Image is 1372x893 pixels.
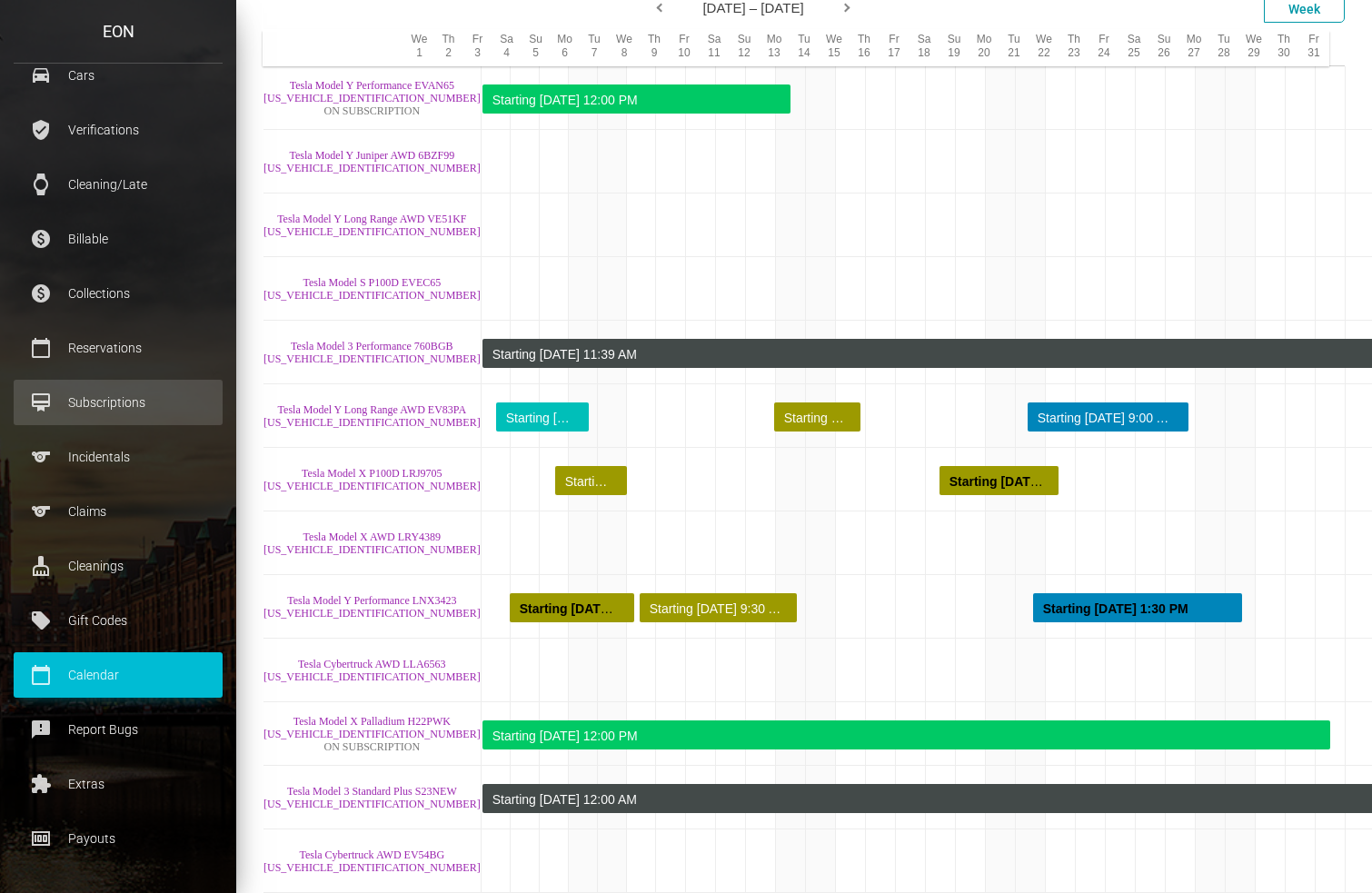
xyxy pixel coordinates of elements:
strong: Starting [DATE] 10:00 AM [949,474,1102,489]
a: Tesla Model X AWD LRY4389 [US_VEHICLE_IDENTIFICATION_NUMBER] [263,531,481,556]
div: Starting [DATE] 11:00 AM [506,403,574,432]
div: Fr 3 [462,31,492,65]
div: Tu 14 [789,31,819,65]
div: Fr 31 [1298,31,1328,65]
div: Mo 13 [759,31,789,65]
td: Tesla Cybertruck AWD EV54BG 7G2CEHED1RA032750 [263,829,482,893]
a: drive_eta Cars [14,53,223,98]
p: Gift Codes [27,607,209,634]
div: Tu 21 [999,31,1029,65]
div: Rented for 2 days, 22 hours by Xinyan Wang . Current status is verified . [774,402,860,432]
strong: Starting [DATE] 10:00 PM [520,601,672,616]
div: Fr 24 [1089,31,1118,65]
div: We 29 [1238,31,1268,65]
p: Billable [27,225,209,253]
a: feedback Report Bugs [14,707,223,752]
a: extension Extras [14,761,223,807]
div: Rented for 30 days by Ryan Pawlicki . Current status is rental . [482,84,790,114]
a: Tesla Model S P100D EVEC65 [US_VEHICLE_IDENTIFICATION_NUMBER] [263,276,481,302]
div: Th 23 [1059,31,1089,65]
div: Th 16 [849,31,879,65]
a: money Payouts [14,816,223,861]
a: Tesla Cybertruck AWD EV54BG [US_VEHICLE_IDENTIFICATION_NUMBER] [263,848,481,874]
a: calendar_today Calendar [14,652,223,698]
td: Tesla Cybertruck AWD LLA6563 7G2CEHED0RA013087 [263,639,482,702]
div: We 1 [404,31,433,65]
a: cleaning_services Cleanings [14,543,223,589]
p: Collections [27,280,209,307]
td: Tesla Model Y Performance EVAN65 7SAYGDEF4NF444965 ON SUBSCRIPTION [263,66,482,130]
div: Mo 6 [550,31,579,65]
div: Starting [DATE] 9:00 AM [1038,403,1174,432]
p: Cleanings [27,552,209,580]
div: Starting [DATE] 12:00 PM [565,467,612,496]
p: Subscriptions [27,389,209,416]
a: sports Claims [14,489,223,534]
td: Tesla Model Y Long Range AWD EV83PA 7SAYGDEE0NF458482 [263,384,482,448]
p: Calendar [27,661,209,689]
span: ON SUBSCRIPTION [323,740,420,753]
p: Extras [27,770,209,798]
a: Tesla Model X P100D LRJ9705 [US_VEHICLE_IDENTIFICATION_NUMBER] [263,467,481,492]
div: Sa 18 [909,31,939,65]
div: Tu 7 [579,31,609,65]
div: Su 19 [939,31,969,65]
a: Tesla Model Y Performance LNX3423 [US_VEHICLE_IDENTIFICATION_NUMBER] [263,594,481,620]
div: Sa 11 [699,31,729,65]
div: Tu 28 [1208,31,1238,65]
span: ON SUBSCRIPTION [323,104,420,117]
a: Tesla Model Y Long Range AWD EV83PA [US_VEHICLE_IDENTIFICATION_NUMBER] [263,403,481,429]
div: Starting [DATE] 10:00 PM [784,403,846,432]
div: Sa 25 [1118,31,1148,65]
div: Fr 10 [669,31,699,65]
a: paid Collections [14,271,223,316]
div: Mo 27 [1178,31,1208,65]
td: Tesla Model X P100D LRJ9705 5YJXCBE49HF071093 [263,448,482,511]
div: Su 26 [1148,31,1178,65]
div: Su 12 [729,31,759,65]
div: Th 30 [1268,31,1298,65]
a: Tesla Cybertruck AWD LLA6563 [US_VEHICLE_IDENTIFICATION_NUMBER] [263,658,481,683]
div: Starting [DATE] 12:00 PM [492,721,1316,750]
div: We 22 [1029,31,1059,65]
div: Starting [DATE] 12:00 PM [492,85,776,114]
a: calendar_today Reservations [14,325,223,371]
a: sports Incidentals [14,434,223,480]
div: Th 9 [639,31,669,65]
a: card_membership Subscriptions [14,380,223,425]
div: Rented for 4 days by Jung Kyun Kim . Current status is verified . [940,466,1059,495]
a: Tesla Model Y Performance EVAN65 [US_VEHICLE_IDENTIFICATION_NUMBER] [263,79,481,104]
p: Reservations [27,334,209,362]
p: Cars [27,62,209,89]
td: Tesla Model Y Performance LNX3423 5YJYGDEF0LF037767 [263,575,482,639]
div: We 8 [609,31,639,65]
div: Mo 20 [969,31,999,65]
a: watch Cleaning/Late [14,162,223,207]
a: Tesla Model X Palladium H22PWK [US_VEHICLE_IDENTIFICATION_NUMBER] [263,715,481,740]
div: Starting [DATE] 9:30 AM [650,594,782,623]
td: Tesla Model S P100D EVEC65 5YJSA1E51NF486634 [263,257,482,321]
p: Verifications [27,116,209,144]
div: Rented for 2 days, 11 hours by William Klippgen . Current status is verified . [555,466,627,495]
div: Th 2 [433,31,462,65]
div: Rented for 5 days, 7 hours by Andre Aboulian . Current status is verified . [640,593,797,622]
div: Sa 4 [492,31,521,65]
div: We 15 [819,31,849,65]
div: Fr 17 [879,31,909,65]
a: Tesla Model 3 Standard Plus S23NEW [US_VEHICLE_IDENTIFICATION_NUMBER] [263,785,481,810]
td: Tesla Model X AWD LRY4389 5YJXCDE26LF235113 [263,511,482,575]
div: Rented for 30 days by Jiyoung Park . Current status is rental . [482,720,1330,749]
td: Tesla Model 3 Performance 760BGB 5YJ3E1EC0NF306678 [263,321,482,384]
div: Rented for 7 days by Barbara Glaize . Current status is open . Needed: [1033,593,1242,622]
td: Tesla Model Y Long Range AWD VE51KF 7SAYGDEE3PA172500 [263,193,482,257]
div: Rented for 5 days, 9 hours by Ryotaro Fujii . Current status is open . Needed: [1028,402,1188,432]
a: paid Billable [14,216,223,262]
p: Incidentals [27,443,209,471]
div: Rented for 3 days, 5 hours by Ruiyang Chen . Current status is confirmed . [496,402,589,432]
a: verified_user Verifications [14,107,223,153]
a: Tesla Model Y Long Range AWD VE51KF [US_VEHICLE_IDENTIFICATION_NUMBER] [263,213,481,238]
p: Report Bugs [27,716,209,743]
td: Tesla Model 3 Standard Plus S23NEW 5YJ3E1EA7LF737708 [263,766,482,829]
a: Tesla Model 3 Performance 760BGB [US_VEHICLE_IDENTIFICATION_NUMBER] [263,340,481,365]
p: Cleaning/Late [27,171,209,198]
